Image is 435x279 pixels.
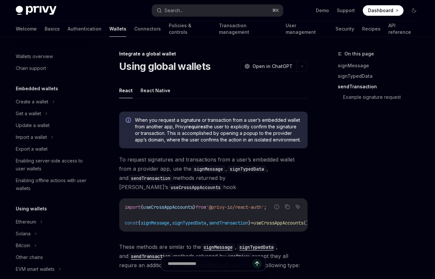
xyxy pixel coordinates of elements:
span: { [138,220,141,226]
code: signMessage [191,165,226,173]
a: API reference [388,21,419,37]
div: Create a wallet [16,98,48,106]
button: Ask AI [294,203,302,211]
span: import [125,204,141,210]
a: User management [286,21,327,37]
code: sendTransaction [128,253,173,260]
a: Policies & controls [169,21,211,37]
a: Recipes [362,21,381,37]
a: Demo [316,7,329,14]
a: Basics [45,21,60,37]
a: Authentication [68,21,101,37]
code: signMessage [201,244,235,251]
span: useCrossAppAccounts [253,220,303,226]
button: Send message [252,259,262,268]
div: Search... [164,7,183,14]
span: , [206,220,209,226]
span: ⌘ K [272,8,279,13]
span: Open in ChatGPT [252,63,293,70]
div: Bitcoin [16,242,30,249]
a: signTypedData [338,71,424,81]
a: Enabling offline actions with user wallets [11,175,95,194]
button: Open in ChatGPT [240,61,296,72]
a: Security [336,21,354,37]
code: useCrossAppAccounts [168,184,223,191]
div: Enabling server-side access to user wallets [16,157,91,173]
code: sendTransaction [128,175,173,182]
h1: Using global wallets [119,60,210,72]
span: On this page [344,50,374,58]
a: Update a wallet [11,119,95,131]
button: React [119,83,133,98]
code: signTypedData [237,244,276,251]
span: '@privy-io/react-auth' [206,204,264,210]
span: = [251,220,253,226]
a: Dashboard [363,5,403,16]
span: from [196,204,206,210]
button: Toggle dark mode [409,5,419,16]
button: Copy the contents from the code block [283,203,292,211]
code: usePrivy [226,253,252,260]
div: Ethereum [16,218,36,226]
span: To request signatures and transactions from a user’s embedded wallet from a provider app, use the... [119,155,308,192]
span: ; [264,204,267,210]
a: Enabling server-side access to user wallets [11,155,95,175]
div: Wallets overview [16,53,53,60]
a: signMessage [201,244,235,250]
span: Dashboard [368,7,393,14]
span: } [248,220,251,226]
div: Enabling offline actions with user wallets [16,177,91,192]
span: When you request a signature or transaction from a user’s embedded wallet from another app, Privy... [135,117,301,143]
a: sendTransaction [338,81,424,92]
div: Integrate a global wallet [119,51,308,57]
div: Export a wallet [16,145,48,153]
h5: Embedded wallets [16,85,58,93]
a: Transaction management [219,21,278,37]
div: Import a wallet [16,133,47,141]
button: Search...⌘K [152,5,283,16]
a: Example signature request [343,92,424,102]
a: signTypedData [237,244,276,250]
button: React Native [141,83,170,98]
span: signMessage [141,220,169,226]
a: sendTransaction [128,253,173,259]
div: Solana [16,230,31,238]
a: Chain support [11,62,95,74]
span: } [193,204,196,210]
span: { [141,204,143,210]
h5: Using wallets [16,205,47,213]
a: Wallets [109,21,126,37]
span: useCrossAppAccounts [143,204,193,210]
span: , [169,220,172,226]
div: Update a wallet [16,121,50,129]
div: Other chains [16,253,43,261]
div: Get a wallet [16,110,41,118]
svg: Info [126,118,132,124]
code: signTypedData [227,165,267,173]
a: signMessage [338,60,424,71]
a: Wallets overview [11,51,95,62]
span: (); [303,220,311,226]
div: Chain support [16,64,46,72]
strong: requires [186,124,206,129]
button: Report incorrect code [272,203,281,211]
a: Welcome [16,21,37,37]
span: const [125,220,138,226]
a: Other chains [11,251,95,263]
span: signTypedData [172,220,206,226]
a: Export a wallet [11,143,95,155]
a: Support [337,7,355,14]
img: dark logo [16,6,56,15]
span: These methods are similar to the , , and methods returned by except they all require an additiona... [119,242,308,270]
span: sendTransaction [209,220,248,226]
div: EVM smart wallets [16,265,54,273]
a: Connectors [134,21,161,37]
